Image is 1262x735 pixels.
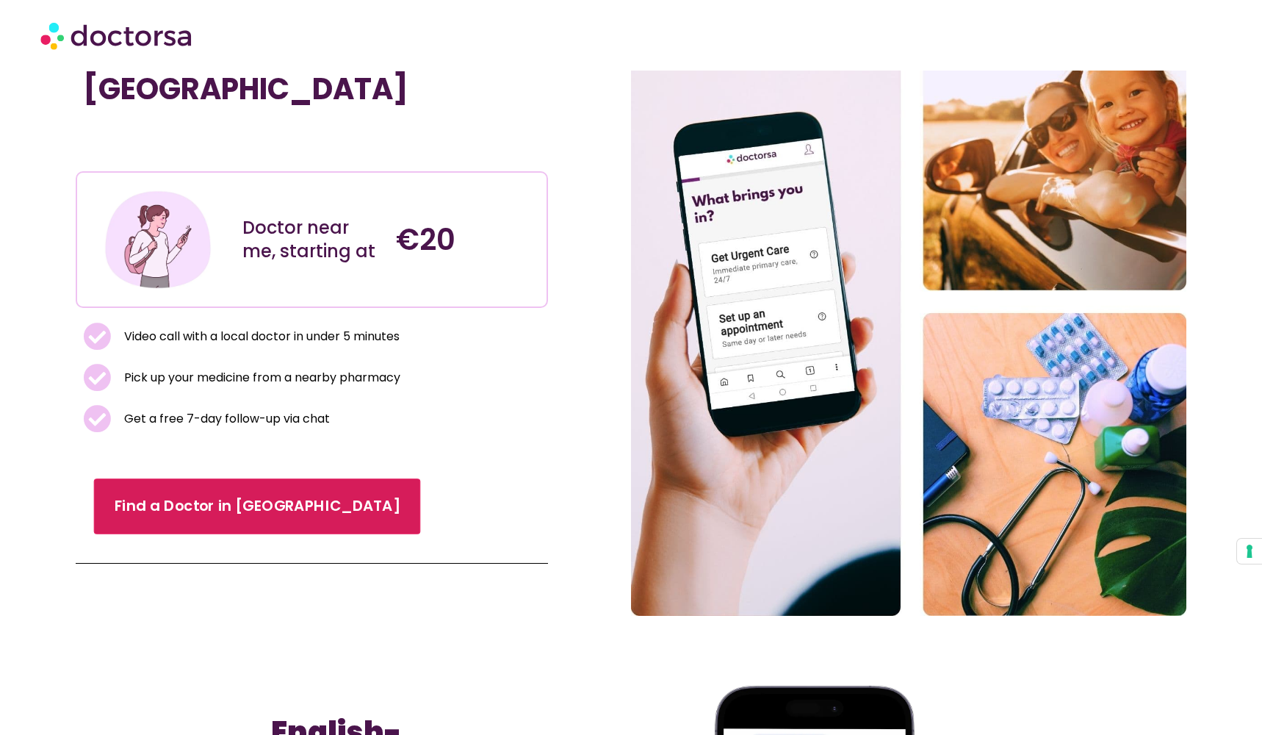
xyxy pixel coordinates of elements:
span: Get a free 7-day follow-up via chat [120,409,330,429]
span: Video call with a local doctor in under 5 minutes [120,326,400,347]
iframe: Customer reviews powered by Trustpilot [83,139,541,157]
button: Your consent preferences for tracking technologies [1237,539,1262,564]
a: Find a Doctor in [GEOGRAPHIC_DATA] [94,478,421,534]
span: Pick up your medicine from a nearby pharmacy [120,367,400,388]
h1: Find a Doctor Near Me in [GEOGRAPHIC_DATA] [83,36,541,107]
iframe: Customer reviews powered by Trustpilot [83,121,303,139]
h4: €20 [396,222,536,257]
div: Doctor near me, starting at [242,216,382,263]
img: Illustration depicting a young woman in a casual outfit, engaged with her smartphone. She has a p... [102,184,214,295]
span: Find a Doctor in [GEOGRAPHIC_DATA] [115,496,400,517]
